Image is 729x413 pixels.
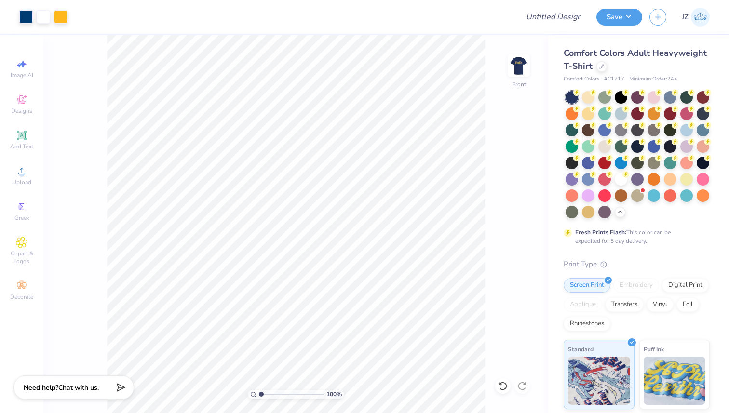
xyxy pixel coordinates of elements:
[564,297,602,312] div: Applique
[518,7,589,27] input: Untitled Design
[564,317,610,331] div: Rhinestones
[596,9,642,26] button: Save
[647,297,674,312] div: Vinyl
[604,75,624,83] span: # C1717
[564,47,707,72] span: Comfort Colors Adult Heavyweight T-Shirt
[662,278,709,293] div: Digital Print
[564,75,599,83] span: Comfort Colors
[24,383,58,392] strong: Need help?
[575,228,694,245] div: This color can be expedited for 5 day delivery.
[682,12,688,23] span: JZ
[568,357,630,405] img: Standard
[644,344,664,354] span: Puff Ink
[58,383,99,392] span: Chat with us.
[12,178,31,186] span: Upload
[682,8,710,27] a: JZ
[10,143,33,150] span: Add Text
[644,357,706,405] img: Puff Ink
[629,75,677,83] span: Minimum Order: 24 +
[575,228,626,236] strong: Fresh Prints Flash:
[676,297,699,312] div: Foil
[326,390,342,399] span: 100 %
[5,250,39,265] span: Clipart & logos
[14,214,29,222] span: Greek
[509,56,528,75] img: Front
[605,297,644,312] div: Transfers
[10,293,33,301] span: Decorate
[568,344,594,354] span: Standard
[11,107,32,115] span: Designs
[613,278,659,293] div: Embroidery
[11,71,33,79] span: Image AI
[512,80,526,89] div: Front
[564,259,710,270] div: Print Type
[564,278,610,293] div: Screen Print
[691,8,710,27] img: Juliana Zawahri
